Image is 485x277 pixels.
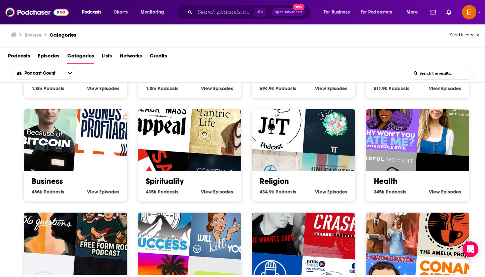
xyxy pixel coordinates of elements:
img: Just Thinking Podcast [241,86,307,153]
img: Your Mom & Dad [355,190,421,256]
button: open menu [11,71,63,76]
a: View Spirituality Episodes [201,189,233,195]
span: For Business [324,8,350,17]
span: Charts [113,8,128,17]
img: Because of Bitcoin [13,86,79,153]
span: Episodes [99,86,119,91]
a: Spirituality [146,176,184,186]
img: The Tantric Life [189,90,255,157]
a: Categories [67,51,94,64]
span: View [315,86,326,91]
a: View Education Episodes [315,86,347,91]
span: Podcasts [82,8,101,17]
div: The Wrants Show [241,190,307,256]
a: Religion [260,176,289,186]
span: Episodes [213,189,233,195]
a: Health [374,176,398,186]
button: open menu [319,7,358,17]
button: open menu [77,7,110,17]
a: 694.9k Education Podcasts [260,86,296,91]
span: View [201,189,212,195]
input: Search podcasts, credits, & more... [195,7,254,17]
span: Podcasts [158,86,178,91]
span: 1.3m [146,86,156,91]
a: Podcasts [8,51,30,64]
a: Networks [120,51,142,64]
span: For Podcasters [361,8,392,17]
img: Why Won't You Date Me? with Nicole Byer [355,86,421,153]
span: View [201,86,212,91]
a: View Religion Episodes [315,189,347,195]
span: 694.9k [260,86,274,91]
div: Open Intercom Messenger [463,241,478,257]
button: open menu [63,67,77,79]
button: Show profile menu [462,5,476,19]
img: The Real Stories Behind Success [127,190,193,256]
span: New [293,4,305,10]
img: User Profile [462,5,476,19]
span: Episodes [327,86,347,91]
span: Logged in as emilymorris [462,5,476,19]
button: open menu [136,7,173,17]
h2: Choose List sort [11,67,87,80]
img: Sounds Profitable [75,90,141,157]
img: This Podcast Will Kill You [189,194,255,260]
span: Episodes [441,86,461,91]
img: The Creation Stories [303,90,369,157]
span: Podcasts [44,189,64,195]
a: View Arts Episodes [429,86,461,91]
span: Episodes [327,189,347,195]
a: View Culture Episodes [201,86,233,91]
button: Open AdvancedNew [272,8,305,16]
span: Podcasts [275,86,296,91]
span: View [315,189,326,195]
span: Podcasts [389,86,409,91]
span: View [87,86,98,91]
img: FoundMyFitness [417,90,483,157]
img: Black Mass Appeal: Modern Satanism for the Masses [127,86,193,153]
img: The Amelia Project [417,194,483,260]
button: Send feedback [448,30,481,40]
span: Open Advanced [275,11,302,14]
span: 1.3m [32,86,42,91]
a: 1.3m Culture Podcasts [146,86,178,91]
span: 511.9k [374,86,387,91]
a: 345k Health Podcasts [374,189,406,195]
span: Podcasts [158,189,178,195]
a: 1.3m Society Podcasts [32,86,64,91]
h3: Browse [24,32,42,38]
button: open menu [402,7,426,17]
span: Podcasts [275,189,296,195]
a: Show notifications dropdown [427,7,438,18]
span: View [429,86,440,91]
a: Lists [102,51,112,64]
img: 36 Questions – The Podcast Musical [13,190,79,256]
a: Show notifications dropdown [444,7,454,18]
a: Business [32,176,63,186]
span: 345k [374,189,384,195]
span: 486k [32,189,42,195]
img: Podchaser - Follow, Share and Rate Podcasts [5,6,69,18]
span: Episodes [99,189,119,195]
span: 434.9k [260,189,274,195]
a: View Health Episodes [429,189,461,195]
a: Episodes [38,51,59,64]
a: Credits [150,51,167,64]
div: Crash MotoGP Podcast [303,194,369,260]
span: ⌘ K [254,8,266,17]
